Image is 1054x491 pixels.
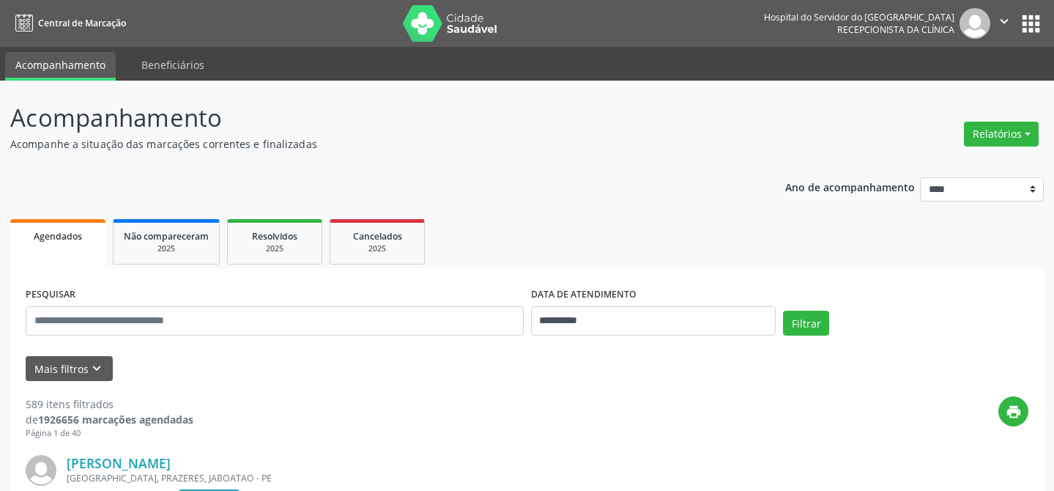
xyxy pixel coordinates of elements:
[1018,11,1044,37] button: apps
[238,243,311,254] div: 2025
[783,311,829,336] button: Filtrar
[67,472,809,484] div: [GEOGRAPHIC_DATA], PRAZERES, JABOATAO - PE
[353,230,402,243] span: Cancelados
[131,52,215,78] a: Beneficiários
[124,230,209,243] span: Não compareceram
[38,17,126,29] span: Central de Marcação
[26,412,193,427] div: de
[5,52,116,81] a: Acompanhamento
[67,455,171,471] a: [PERSON_NAME]
[10,11,126,35] a: Central de Marcação
[38,413,193,427] strong: 1926656 marcações agendadas
[26,455,56,486] img: img
[960,8,990,39] img: img
[124,243,209,254] div: 2025
[764,11,954,23] div: Hospital do Servidor do [GEOGRAPHIC_DATA]
[998,396,1028,427] button: print
[531,284,637,306] label: DATA DE ATENDIMENTO
[341,243,414,254] div: 2025
[34,230,82,243] span: Agendados
[10,100,734,136] p: Acompanhamento
[26,356,113,382] button: Mais filtroskeyboard_arrow_down
[10,136,734,152] p: Acompanhe a situação das marcações correntes e finalizadas
[89,361,105,377] i: keyboard_arrow_down
[26,427,193,440] div: Página 1 de 40
[26,396,193,412] div: 589 itens filtrados
[837,23,954,36] span: Recepcionista da clínica
[996,13,1012,29] i: 
[252,230,297,243] span: Resolvidos
[1006,404,1022,420] i: print
[964,122,1039,147] button: Relatórios
[26,284,75,306] label: PESQUISAR
[785,177,915,196] p: Ano de acompanhamento
[990,8,1018,39] button: 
